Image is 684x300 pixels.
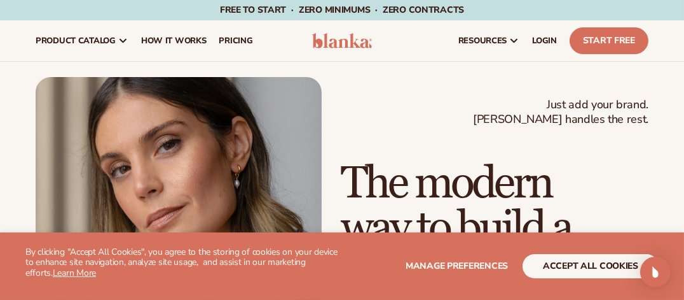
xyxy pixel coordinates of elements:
div: Open Intercom Messenger [640,257,671,287]
a: product catalog [29,20,135,61]
button: accept all cookies [523,254,659,278]
span: Manage preferences [406,260,508,272]
span: product catalog [36,36,116,46]
h1: The modern way to build a brand [341,162,648,296]
span: LOGIN [532,36,557,46]
span: How It Works [141,36,207,46]
span: Free to start · ZERO minimums · ZERO contracts [220,4,464,16]
button: Manage preferences [406,254,508,278]
a: Learn More [53,267,96,279]
a: How It Works [135,20,213,61]
a: Start Free [570,27,648,54]
a: LOGIN [526,20,563,61]
p: By clicking "Accept All Cookies", you agree to the storing of cookies on your device to enhance s... [25,247,342,279]
span: resources [458,36,507,46]
a: pricing [212,20,259,61]
span: Just add your brand. [PERSON_NAME] handles the rest. [473,97,648,127]
span: pricing [219,36,252,46]
a: resources [452,20,526,61]
img: logo [312,33,371,48]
